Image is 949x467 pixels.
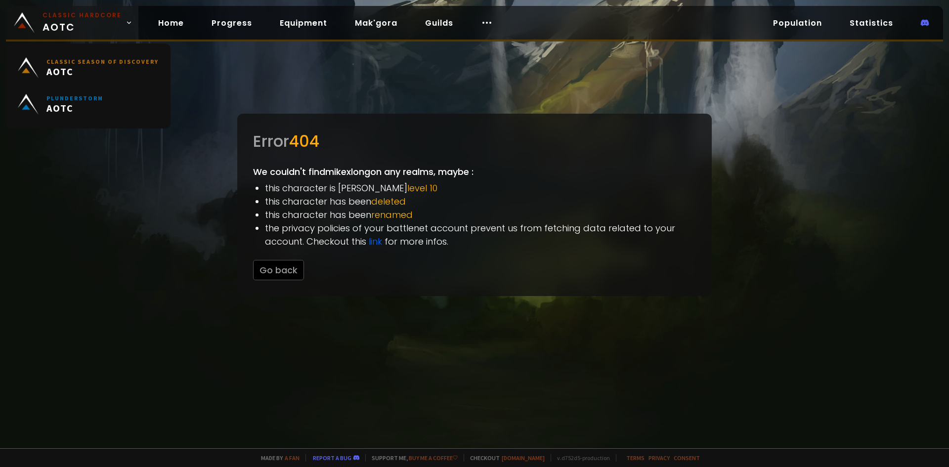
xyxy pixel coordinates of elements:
li: this character has been [265,208,696,221]
span: renamed [371,209,413,221]
small: Plunderstorm [46,94,103,102]
a: Privacy [648,454,670,462]
a: a fan [285,454,300,462]
a: Classic HardcoreAOTC [6,6,138,40]
a: Terms [626,454,645,462]
span: v. d752d5 - production [551,454,610,462]
a: Guilds [417,13,461,33]
a: [DOMAIN_NAME] [502,454,545,462]
a: Population [765,13,830,33]
a: Home [150,13,192,33]
a: Consent [674,454,700,462]
a: PlunderstormAOTC [12,86,165,123]
span: Checkout [464,454,545,462]
a: Equipment [272,13,335,33]
a: Mak'gora [347,13,405,33]
li: this character is [PERSON_NAME] [265,181,696,195]
li: this character has been [265,195,696,208]
small: Classic Hardcore [43,11,122,20]
a: Progress [204,13,260,33]
div: Error [253,129,696,153]
a: Go back [253,264,304,276]
span: AOTC [46,102,103,114]
a: Report a bug [313,454,351,462]
span: Made by [255,454,300,462]
div: We couldn't find mikexlong on any realms, maybe : [237,114,712,296]
span: level 10 [407,182,437,194]
li: the privacy policies of your battlenet account prevent us from fetching data related to your acco... [265,221,696,248]
button: Go back [253,260,304,280]
span: AOTC [46,65,159,78]
small: Classic Season of Discovery [46,58,159,65]
span: AOTC [43,11,122,35]
span: Support me, [365,454,458,462]
a: Buy me a coffee [409,454,458,462]
a: Statistics [842,13,901,33]
a: Classic Season of DiscoveryAOTC [12,49,165,86]
a: link [369,235,382,248]
span: 404 [289,130,319,152]
span: deleted [371,195,406,208]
